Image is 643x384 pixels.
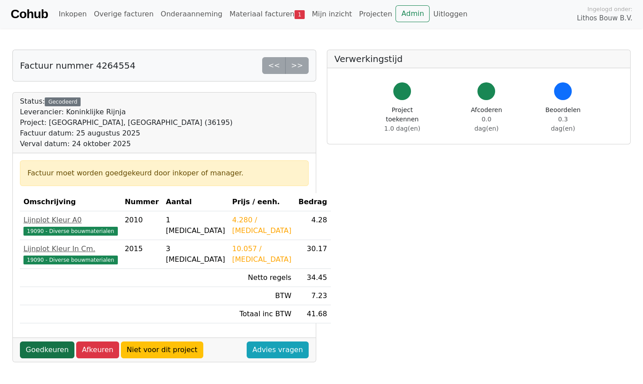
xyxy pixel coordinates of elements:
a: Materiaal facturen1 [226,5,308,23]
span: 19090 - Diverse bouwmaterialen [23,227,118,236]
div: Beoordelen [545,105,581,133]
td: Totaal inc BTW [229,305,295,323]
span: 1 [294,10,305,19]
a: Uitloggen [430,5,471,23]
div: 4.280 / [MEDICAL_DATA] [232,215,291,236]
a: Projecten [356,5,396,23]
td: 34.45 [295,269,331,287]
th: Omschrijving [20,193,121,211]
a: Advies vragen [247,341,309,358]
a: Onderaanneming [157,5,226,23]
a: Inkopen [55,5,90,23]
div: 3 [MEDICAL_DATA] [166,244,225,265]
td: 2015 [121,240,163,269]
div: Lijnplot Kleur A0 [23,215,118,225]
span: 19090 - Diverse bouwmaterialen [23,256,118,264]
div: Project toekennen [377,105,428,133]
span: 0.3 dag(en) [551,116,575,132]
div: Factuur moet worden goedgekeurd door inkoper of manager. [27,168,301,178]
div: 10.057 / [MEDICAL_DATA] [232,244,291,265]
h5: Verwerkingstijd [334,54,623,64]
span: 1.0 dag(en) [384,125,420,132]
div: Gecodeerd [45,97,81,106]
a: Afkeuren [76,341,119,358]
th: Bedrag [295,193,331,211]
a: Goedkeuren [20,341,74,358]
td: 2010 [121,211,163,240]
a: Overige facturen [90,5,157,23]
th: Nummer [121,193,163,211]
a: Cohub [11,4,48,25]
td: 4.28 [295,211,331,240]
div: 1 [MEDICAL_DATA] [166,215,225,236]
a: Admin [395,5,430,22]
span: Ingelogd onder: [587,5,632,13]
th: Prijs / eenh. [229,193,295,211]
a: Mijn inzicht [308,5,356,23]
a: Niet voor dit project [121,341,203,358]
td: 30.17 [295,240,331,269]
div: Status: [20,96,232,149]
td: Netto regels [229,269,295,287]
div: Project: [GEOGRAPHIC_DATA], [GEOGRAPHIC_DATA] (36195) [20,117,232,128]
td: BTW [229,287,295,305]
td: 7.23 [295,287,331,305]
span: 0.0 dag(en) [474,116,499,132]
span: Lithos Bouw B.V. [577,13,632,23]
a: Lijnplot Kleur A019090 - Diverse bouwmaterialen [23,215,118,236]
h5: Factuur nummer 4264554 [20,60,136,71]
div: Leverancier: Koninklijke Rijnja [20,107,232,117]
div: Lijnplot Kleur In Cm. [23,244,118,254]
div: Factuur datum: 25 augustus 2025 [20,128,232,139]
th: Aantal [163,193,229,211]
a: Lijnplot Kleur In Cm.19090 - Diverse bouwmaterialen [23,244,118,265]
td: 41.68 [295,305,331,323]
div: Verval datum: 24 oktober 2025 [20,139,232,149]
div: Afcoderen [470,105,503,133]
